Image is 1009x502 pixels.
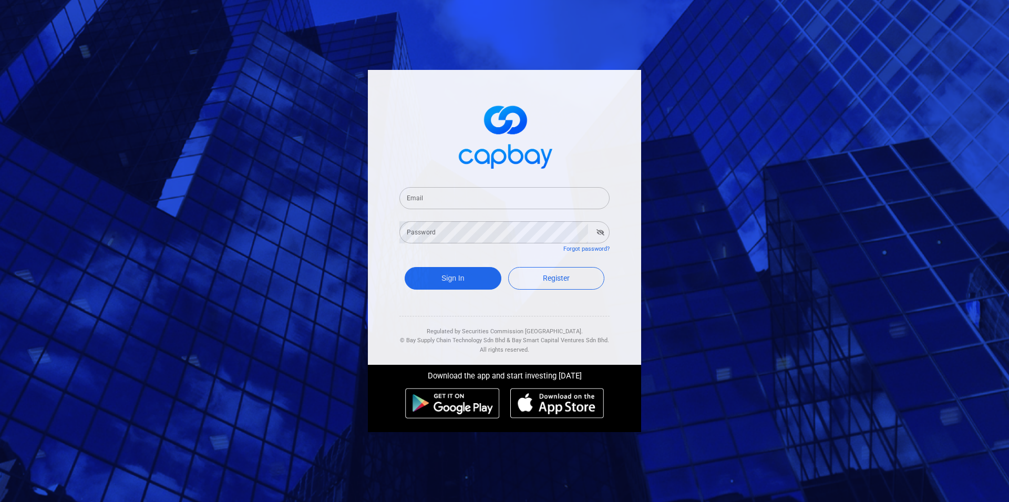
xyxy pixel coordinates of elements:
[405,267,501,290] button: Sign In
[452,96,557,175] img: logo
[360,365,649,383] div: Download the app and start investing [DATE]
[510,388,604,418] img: ios
[512,337,609,344] span: Bay Smart Capital Ventures Sdn Bhd.
[563,245,610,252] a: Forgot password?
[543,274,570,282] span: Register
[508,267,605,290] a: Register
[400,337,505,344] span: © Bay Supply Chain Technology Sdn Bhd
[399,316,610,355] div: Regulated by Securities Commission [GEOGRAPHIC_DATA]. & All rights reserved.
[405,388,500,418] img: android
